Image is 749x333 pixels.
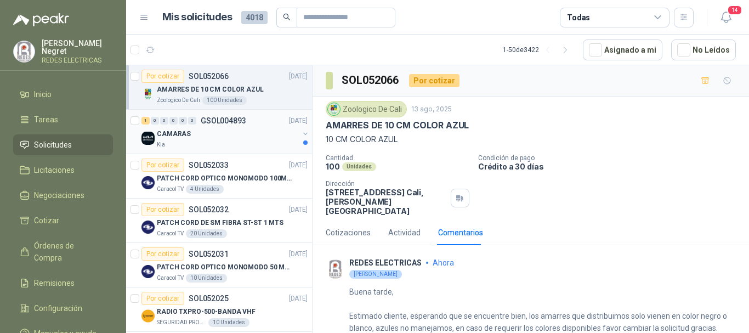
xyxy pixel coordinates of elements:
a: 1 0 0 0 0 0 GSOL004893[DATE] Company LogoCAMARASKia [141,114,310,149]
button: 14 [716,8,736,27]
div: [PERSON_NAME] [349,270,402,279]
p: Zoologico De Cali [157,96,200,105]
span: Órdenes de Compra [34,240,103,264]
img: Company Logo [141,87,155,100]
p: [DATE] [289,71,308,82]
p: [DATE] [289,294,308,304]
p: Caracol TV [157,229,184,238]
p: AMARRES DE 10 CM COLOR AZUL [326,120,469,131]
span: 4018 [241,11,268,24]
p: PATCH CORD DE SM FIBRA ST-ST 1 MTS [157,218,283,228]
div: Unidades [342,162,376,171]
p: CAMARAS [157,129,191,139]
span: search [283,13,291,21]
span: Licitaciones [34,164,75,176]
p: AMARRES DE 10 CM COLOR AZUL [157,84,264,95]
a: Por cotizarSOL052031[DATE] Company LogoPATCH CORD OPTICO MONOMODO 50 MTSCaracol TV10 Unidades [126,243,312,287]
h3: SOL052066 [342,72,400,89]
p: Crédito a 30 días [478,162,745,171]
h1: Mis solicitudes [162,9,232,25]
a: Inicio [13,84,113,105]
div: 0 [151,117,159,125]
img: Company Logo [141,132,155,145]
img: Company Logo [14,41,35,62]
div: 1 - 50 de 3422 [503,41,574,59]
a: Licitaciones [13,160,113,180]
a: Por cotizarSOL052033[DATE] Company LogoPATCH CORD OPTICO MONOMODO 100MTSCaracol TV4 Unidades [126,154,312,199]
div: Por cotizar [141,292,184,305]
p: Dirección [326,180,446,188]
div: 0 [179,117,187,125]
p: 13 ago, 2025 [411,104,452,115]
p: [DATE] [289,116,308,126]
div: 100 Unidades [202,96,247,105]
span: Negociaciones [34,189,84,201]
div: Por cotizar [409,74,459,87]
p: [DATE] [289,249,308,259]
div: 10 Unidades [208,318,249,327]
div: 20 Unidades [186,229,227,238]
button: No Leídos [671,39,736,60]
p: SEGURIDAD PROVISER LTDA [157,318,206,327]
span: ahora [433,258,454,267]
p: [STREET_ADDRESS] Cali , [PERSON_NAME][GEOGRAPHIC_DATA] [326,188,446,216]
a: Por cotizarSOL052032[DATE] Company LogoPATCH CORD DE SM FIBRA ST-ST 1 MTSCaracol TV20 Unidades [126,199,312,243]
p: Condición de pago [478,154,745,162]
a: Órdenes de Compra [13,235,113,268]
img: Company Logo [141,309,155,323]
p: SOL052031 [189,250,229,258]
span: 14 [727,5,742,15]
a: Por cotizarSOL052025[DATE] Company LogoRADIO TXPRO-500-BANDA VHFSEGURIDAD PROVISER LTDA10 Unidades [126,287,312,332]
span: Tareas [34,114,58,126]
a: Remisiones [13,273,113,294]
img: Logo peakr [13,13,69,26]
div: Por cotizar [141,203,184,216]
p: SOL052066 [189,72,229,80]
img: Company Logo [328,103,340,115]
span: Remisiones [34,277,75,289]
div: Todas [567,12,590,24]
p: GSOL004893 [201,117,246,125]
div: Cotizaciones [326,227,371,239]
p: [PERSON_NAME] Negret [42,39,113,55]
a: Por cotizarSOL052066[DATE] Company LogoAMARRES DE 10 CM COLOR AZULZoologico De Cali100 Unidades [126,65,312,110]
p: REDES ELECTRICAS [42,57,113,64]
div: Actividad [388,227,421,239]
div: 0 [160,117,168,125]
p: PATCH CORD OPTICO MONOMODO 100MTS [157,173,293,184]
p: Caracol TV [157,274,184,283]
div: 4 Unidades [186,185,224,194]
img: Company Logo [141,265,155,278]
p: Cantidad [326,154,469,162]
p: SOL052033 [189,161,229,169]
a: Cotizar [13,210,113,231]
div: 10 Unidades [186,274,227,283]
img: Company Logo [326,259,345,279]
div: 0 [169,117,178,125]
div: Zoologico De Cali [326,101,407,117]
p: [DATE] [289,205,308,215]
span: Inicio [34,88,52,100]
a: Tareas [13,109,113,130]
span: Solicitudes [34,139,72,151]
img: Company Logo [141,176,155,189]
a: Configuración [13,298,113,319]
div: Por cotizar [141,159,184,172]
span: Cotizar [34,215,59,227]
div: Comentarios [438,227,483,239]
a: Solicitudes [13,134,113,155]
a: Negociaciones [13,185,113,206]
div: Por cotizar [141,70,184,83]
p: SOL052025 [189,295,229,302]
span: Configuración [34,302,82,314]
p: SOL052032 [189,206,229,213]
p: PATCH CORD OPTICO MONOMODO 50 MTS [157,262,293,273]
p: REDES ELECTRICAS [349,258,422,267]
button: Asignado a mi [583,39,662,60]
p: [DATE] [289,160,308,171]
p: Kia [157,140,165,149]
p: RADIO TXPRO-500-BANDA VHF [157,307,256,317]
div: 0 [188,117,196,125]
p: 10 CM COLOR AZUL [326,133,736,145]
div: Por cotizar [141,247,184,261]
